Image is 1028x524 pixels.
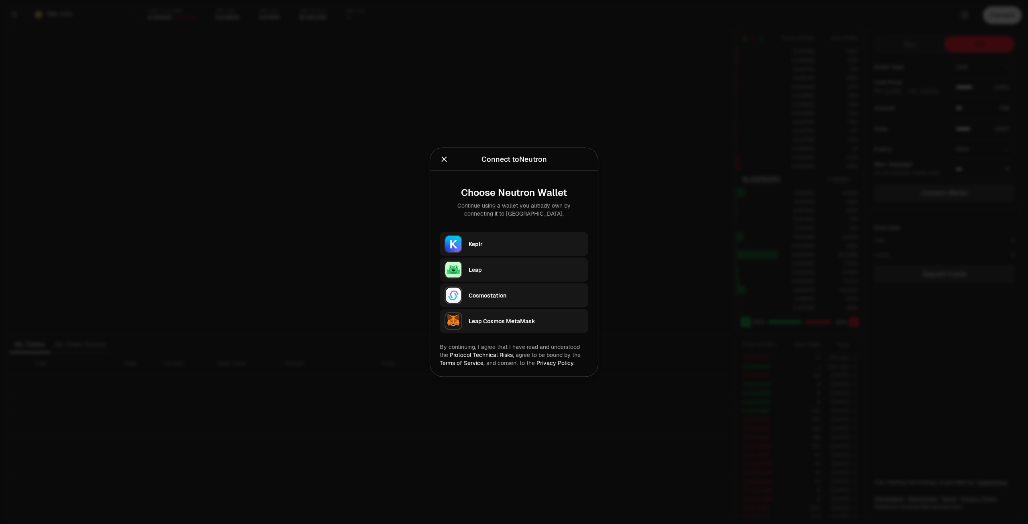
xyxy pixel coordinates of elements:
a: Terms of Service, [440,359,485,366]
img: Cosmostation [445,286,462,304]
img: Keplr [445,235,462,253]
div: By continuing, I agree that I have read and understood the agree to be bound by the and consent t... [440,343,588,367]
button: Close [440,153,449,165]
button: LeapLeap [440,257,588,281]
button: KeplrKeplr [440,232,588,256]
div: Continue using a wallet you already own by connecting it to [GEOGRAPHIC_DATA]. [446,201,582,217]
div: Keplr [469,240,583,248]
a: Privacy Policy. [536,359,575,366]
div: Leap Cosmos MetaMask [469,317,583,325]
div: Choose Neutron Wallet [446,187,582,198]
button: CosmostationCosmostation [440,283,588,307]
div: Cosmostation [469,291,583,299]
button: Leap Cosmos MetaMaskLeap Cosmos MetaMask [440,309,588,333]
div: Leap [469,265,583,273]
img: Leap [445,261,462,278]
div: Connect to Neutron [481,153,547,165]
img: Leap Cosmos MetaMask [445,312,462,330]
a: Protocol Technical Risks, [450,351,514,358]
